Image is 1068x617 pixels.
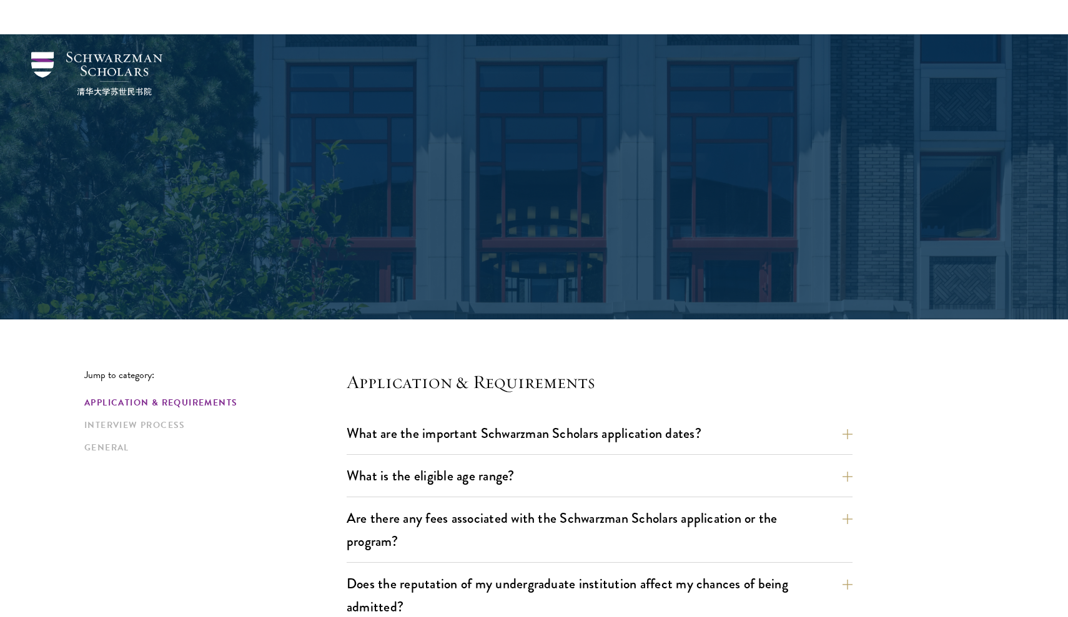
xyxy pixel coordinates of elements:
[347,504,853,555] button: Are there any fees associated with the Schwarzman Scholars application or the program?
[31,52,162,95] img: Schwarzman Scholars
[84,369,347,381] p: Jump to category:
[84,419,339,432] a: Interview Process
[347,369,853,394] h4: Application & Requirements
[84,441,339,454] a: General
[347,419,853,447] button: What are the important Schwarzman Scholars application dates?
[347,462,853,490] button: What is the eligible age range?
[84,396,339,409] a: Application & Requirements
